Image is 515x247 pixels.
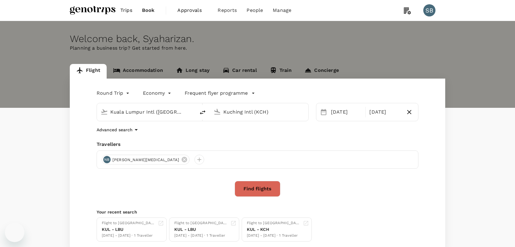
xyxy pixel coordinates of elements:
[109,157,183,163] span: [PERSON_NAME][MEDICAL_DATA]
[235,181,280,197] button: Find flights
[102,226,155,233] div: KUL - LBU
[102,155,190,164] div: NB[PERSON_NAME][MEDICAL_DATA]
[223,107,296,117] input: Going to
[195,105,210,120] button: delete
[247,226,300,233] div: KUL - KCH
[367,106,403,118] div: [DATE]
[191,111,192,112] button: Open
[304,111,305,112] button: Open
[70,64,107,79] a: Flight
[216,64,263,79] a: Car rental
[103,156,111,163] div: NB
[177,7,208,14] span: Approvals
[423,4,435,16] div: SB
[70,33,445,44] div: Welcome back , Syaharizan .
[120,7,132,14] span: Trips
[70,44,445,52] p: Planning a business trip? Get started from here.
[5,223,24,242] iframe: Button to launch messaging window
[298,64,345,79] a: Concierge
[97,88,131,98] div: Round Trip
[110,107,183,117] input: Depart from
[329,106,364,118] div: [DATE]
[263,64,298,79] a: Train
[169,64,216,79] a: Long stay
[102,220,155,226] div: Flight to [GEOGRAPHIC_DATA]
[102,233,155,239] div: [DATE] - [DATE] · 1 Traveller
[247,233,300,239] div: [DATE] - [DATE] · 1 Traveller
[247,220,300,226] div: Flight to [GEOGRAPHIC_DATA]
[70,4,115,17] img: Genotrips - ALL
[185,90,255,97] button: Frequent flyer programme
[143,88,172,98] div: Economy
[218,7,237,14] span: Reports
[97,141,418,148] div: Travellers
[185,90,248,97] p: Frequent flyer programme
[97,209,418,215] p: Your recent search
[174,226,228,233] div: KUL - LBU
[97,127,133,133] p: Advanced search
[174,220,228,226] div: Flight to [GEOGRAPHIC_DATA]
[174,233,228,239] div: [DATE] - [DATE] · 1 Traveller
[107,64,169,79] a: Accommodation
[97,126,140,133] button: Advanced search
[273,7,291,14] span: Manage
[247,7,263,14] span: People
[142,7,155,14] span: Book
